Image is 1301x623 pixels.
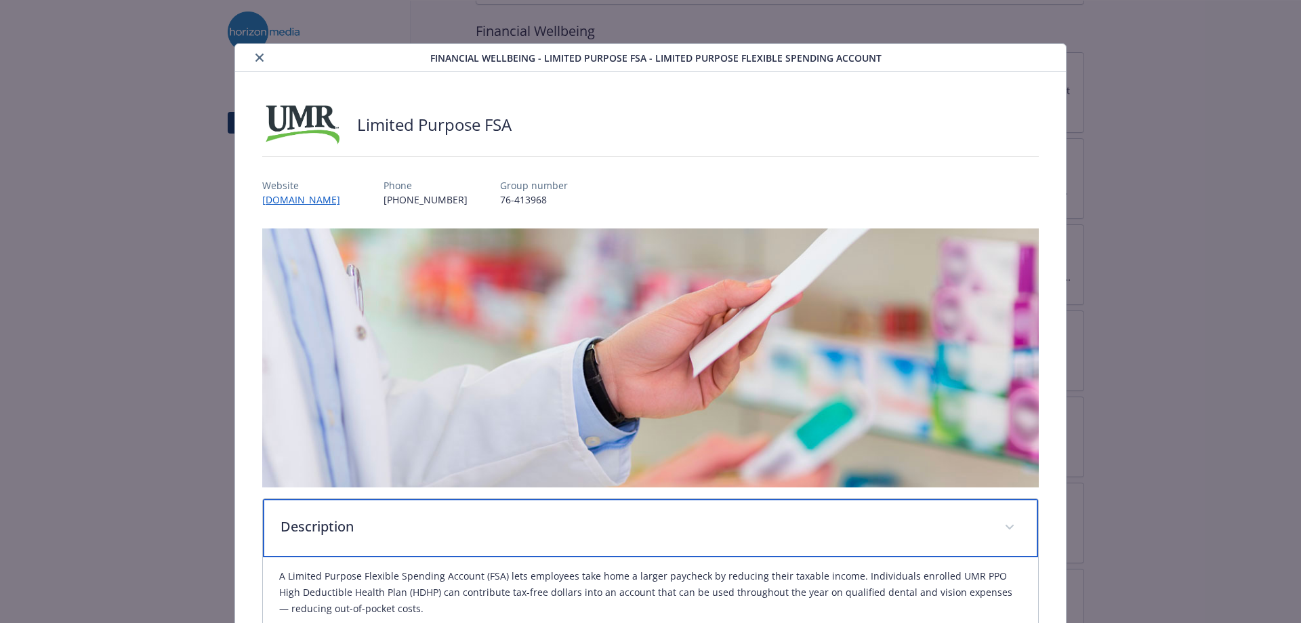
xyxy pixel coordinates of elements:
p: A Limited Purpose Flexible Spending Account (FSA) lets employees take home a larger paycheck by r... [279,568,1023,617]
p: [PHONE_NUMBER] [384,193,468,207]
span: Financial Wellbeing - Limited Purpose FSA - Limited Purpose Flexible Spending Account [430,51,882,65]
a: [DOMAIN_NAME] [262,193,351,206]
h2: Limited Purpose FSA [357,113,512,136]
div: Description [263,499,1039,557]
p: 76-413968 [500,193,568,207]
button: close [251,49,268,66]
img: UMR [262,104,344,145]
img: banner [262,228,1039,487]
p: Group number [500,178,568,193]
p: Phone [384,178,468,193]
p: Description [281,517,989,537]
p: Website [262,178,351,193]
